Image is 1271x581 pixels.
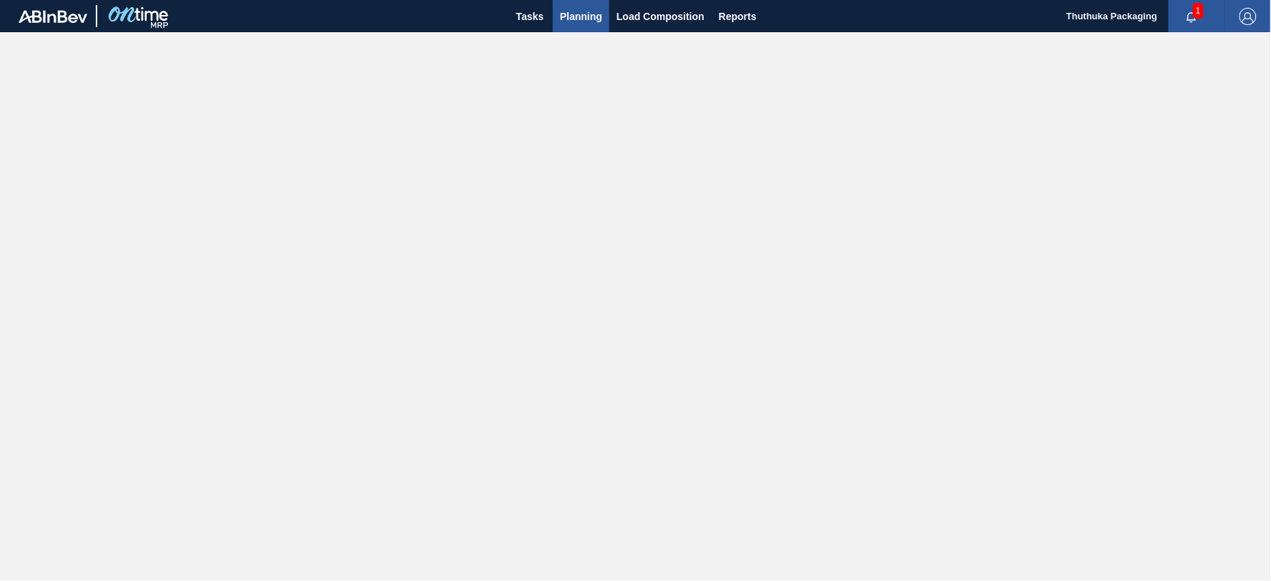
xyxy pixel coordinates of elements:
img: Logout [1240,8,1257,25]
span: Planning [560,8,602,25]
button: Notifications [1169,6,1214,26]
span: 1 [1193,3,1204,19]
img: TNhmsLtSVTkK8tSr43FrP2fwEKptu5GPRR3wAAAABJRU5ErkJggg== [19,10,87,23]
span: Load Composition [617,8,705,25]
span: Tasks [514,8,546,25]
span: Reports [719,8,757,25]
